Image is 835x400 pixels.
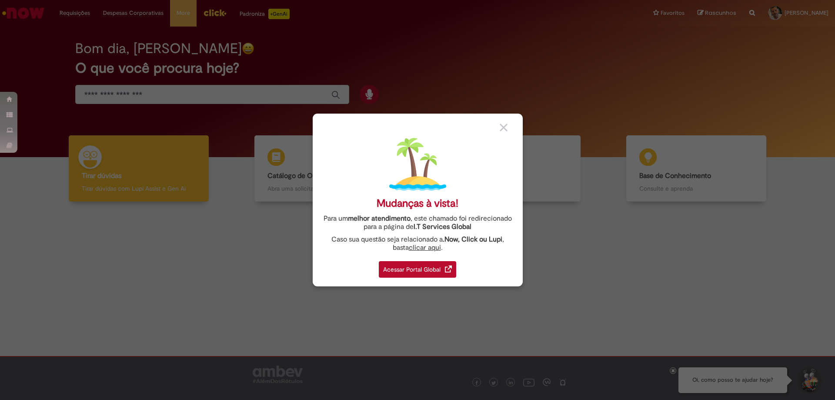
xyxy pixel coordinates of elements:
strong: .Now, Click ou Lupi [443,235,502,244]
a: Acessar Portal Global [379,256,456,278]
div: Mudanças à vista! [377,197,458,210]
div: Para um , este chamado foi redirecionado para a página de [319,215,516,231]
div: Caso sua questão seja relacionado a , basta . [319,235,516,252]
img: redirect_link.png [445,266,452,272]
img: island.png [389,136,446,193]
strong: melhor atendimento [348,214,411,223]
img: close_button_grey.png [500,124,508,131]
a: I.T Services Global [414,218,471,231]
a: clicar aqui [409,239,441,252]
div: Acessar Portal Global [379,261,456,278]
